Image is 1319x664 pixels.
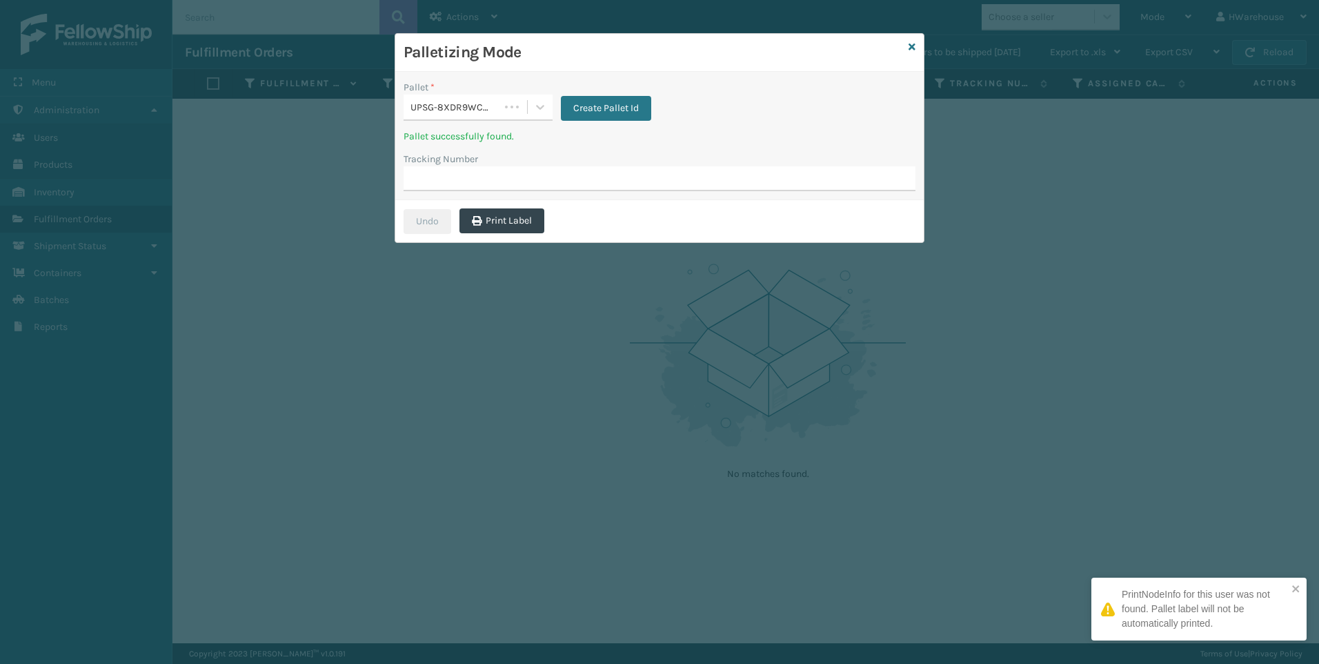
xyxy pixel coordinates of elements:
label: Pallet [404,80,435,95]
button: Create Pallet Id [561,96,651,121]
div: PrintNodeInfo for this user was not found. Pallet label will not be automatically printed. [1122,587,1287,631]
div: UPSG-8XDR9WCMT9 [410,100,501,115]
button: Print Label [459,208,544,233]
button: Undo [404,209,451,234]
label: Tracking Number [404,152,478,166]
button: close [1291,583,1301,596]
p: Pallet successfully found. [404,129,651,144]
h3: Palletizing Mode [404,42,903,63]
